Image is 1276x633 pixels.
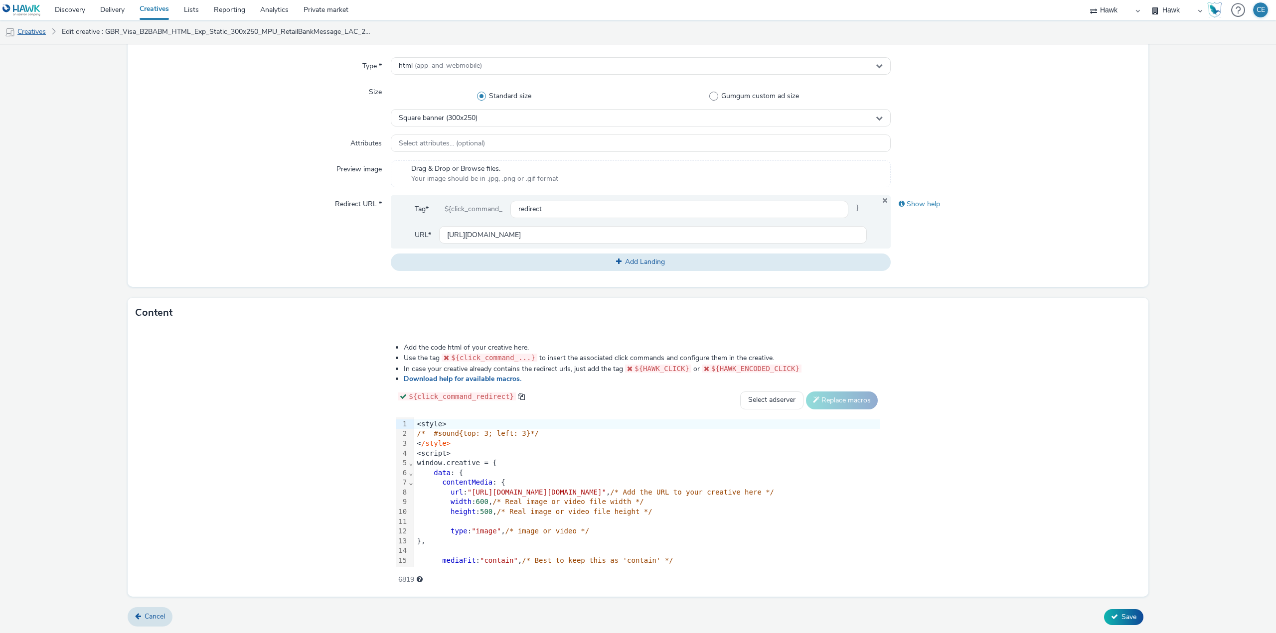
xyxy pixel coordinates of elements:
[497,507,652,515] span: /* Real image or video file height */
[476,498,488,506] span: 600
[610,488,774,496] span: /* Add the URL to your creative here */
[396,556,408,566] div: 15
[451,498,472,506] span: width
[848,200,867,218] span: }
[1257,2,1265,17] div: CE
[396,566,408,576] div: 16
[396,478,408,488] div: 7
[135,305,172,320] h3: Content
[414,478,880,488] div: : {
[396,546,408,556] div: 14
[891,195,1141,213] div: Show help
[396,458,408,468] div: 5
[396,536,408,546] div: 13
[1207,2,1226,18] a: Hawk Academy
[396,468,408,478] div: 6
[451,527,468,535] span: type
[411,164,558,174] span: Drag & Drop or Browse files.
[414,458,880,468] div: window.creative = {
[409,392,514,400] span: ${click_command_redirect}
[1207,2,1222,18] img: Hawk Academy
[414,449,880,459] div: <script>
[5,27,15,37] img: mobile
[480,556,518,564] span: "contain"
[414,439,880,449] div: <
[411,174,558,184] span: Your image should be in .jpg, .png or .gif format
[414,497,880,507] div: : ,
[404,374,525,383] a: Download help for available macros.
[414,536,880,546] div: },
[480,507,492,515] span: 500
[442,478,492,486] span: contentMedia
[417,575,423,585] div: Maximum recommended length: 3000 characters.
[398,575,414,585] span: 6819
[396,526,408,536] div: 12
[1121,612,1136,622] span: Save
[439,226,867,244] input: url...
[518,393,525,400] span: copy to clipboard
[472,527,501,535] span: "image"
[1104,609,1143,625] button: Save
[396,429,408,439] div: 2
[414,507,880,517] div: : ,
[468,488,606,496] span: "[URL][DOMAIN_NAME][DOMAIN_NAME]"
[421,439,451,447] span: /style>
[635,365,689,373] span: ${HAWK_CLICK}
[399,114,478,123] span: Square banner (300x250)
[396,507,408,517] div: 10
[806,391,878,409] button: Replace macros
[451,488,463,496] span: url
[404,343,880,353] li: Add the code html of your creative here.
[414,526,880,536] div: : ,
[399,62,482,70] span: html
[451,354,535,362] span: ${click_command_...}
[437,200,510,218] div: ${click_command_
[365,83,386,97] label: Size
[414,556,880,566] div: : ,
[346,134,386,148] label: Attributes
[415,61,482,70] span: (app_and_webmobile)
[57,20,376,44] a: Edit creative : GBR_Visa_B2BABM_HTML_Exp_Static_300x250_MPU_RetailBankMessage_LAC_20250808
[721,91,799,101] span: Gumgum custom ad size
[358,57,386,71] label: Type *
[414,488,880,498] div: : ,
[399,139,485,148] span: Select attributes... (optional)
[396,449,408,459] div: 4
[451,507,476,515] span: height
[625,257,665,266] span: Add Landing
[331,195,386,209] label: Redirect URL *
[434,469,451,477] span: data
[128,607,172,626] a: Cancel
[414,419,880,429] div: <style>
[492,498,643,506] span: /* Real image or video file width */
[408,469,413,477] span: Fold line
[332,160,386,174] label: Preview image
[711,365,799,373] span: ${HAWK_ENCODED_CLICK}
[404,364,880,374] li: In case your creative already contains the redirect urls, just add the tag or
[145,612,165,621] span: Cancel
[2,4,41,16] img: undefined Logo
[408,459,413,467] span: Fold line
[414,468,880,478] div: : {
[396,419,408,429] div: 1
[391,253,891,270] button: Add Landing
[404,353,880,363] li: Use the tag to insert the associated click commands and configure them in the creative.
[505,527,590,535] span: /* image or video */
[417,429,539,437] span: /* #sound{top: 3; left: 3}*/
[396,497,408,507] div: 9
[408,478,413,486] span: Fold line
[522,556,673,564] span: /* Best to keep this as 'contain' */
[396,439,408,449] div: 3
[489,91,531,101] span: Standard size
[396,517,408,527] div: 11
[396,488,408,498] div: 8
[442,556,476,564] span: mediaFit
